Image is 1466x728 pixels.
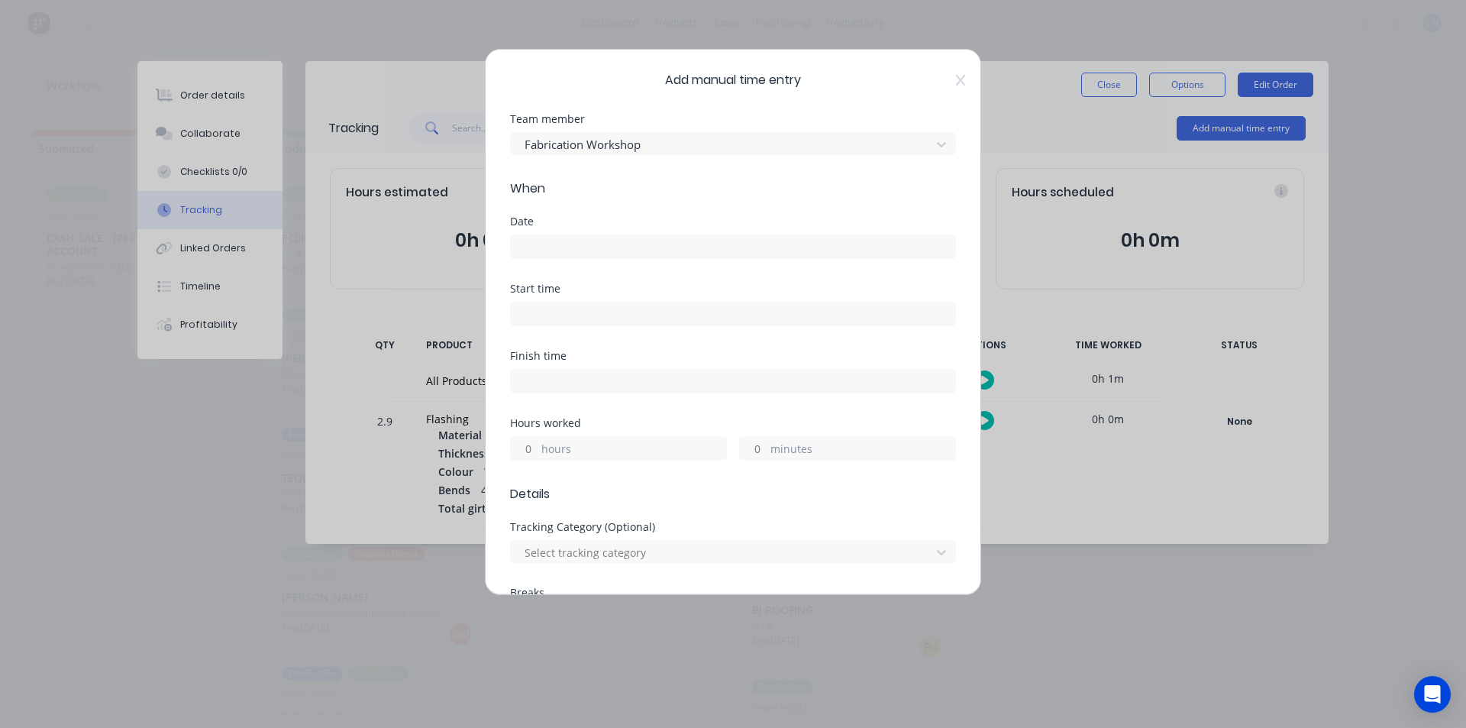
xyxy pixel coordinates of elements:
label: minutes [770,441,955,460]
div: Tracking Category (Optional) [510,522,956,532]
div: Finish time [510,351,956,361]
div: Hours worked [510,418,956,429]
span: When [510,180,956,198]
div: Date [510,216,956,227]
span: Add manual time entry [510,71,956,89]
span: Details [510,485,956,503]
div: Team member [510,114,956,125]
div: Open Intercom Messenger [1414,676,1451,713]
div: Start time [510,283,956,294]
label: hours [541,441,726,460]
input: 0 [511,437,538,460]
div: Breaks [510,587,956,598]
input: 0 [740,437,767,460]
